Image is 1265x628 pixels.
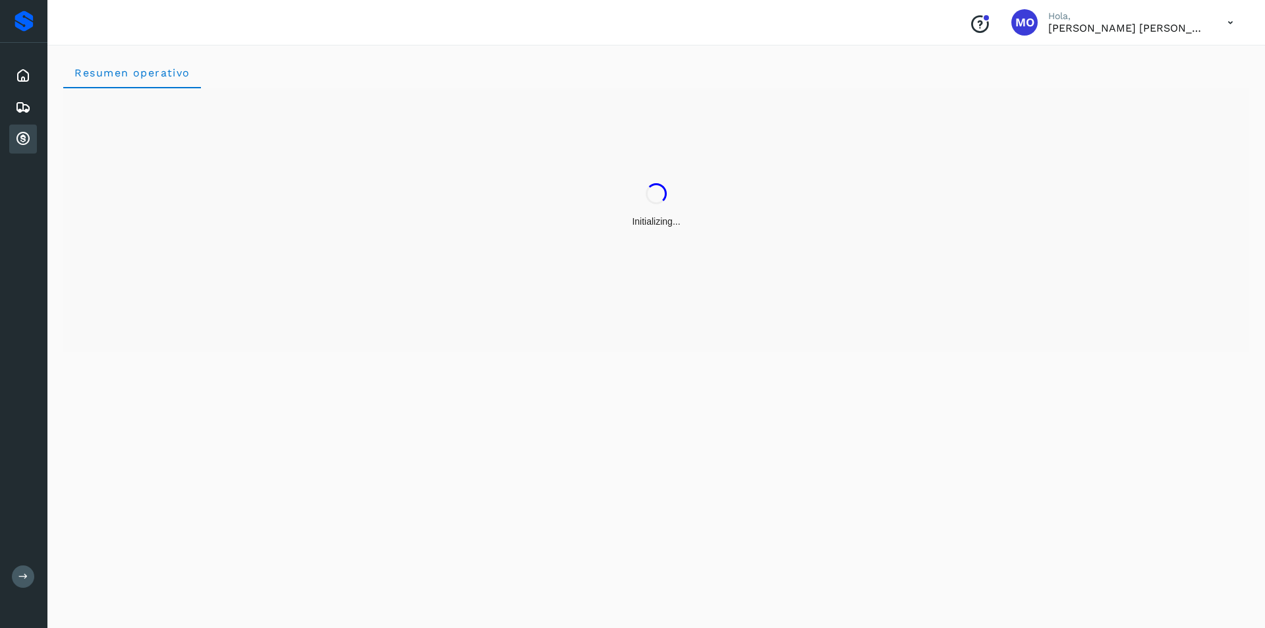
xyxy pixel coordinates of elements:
span: Resumen operativo [74,67,190,79]
div: Inicio [9,61,37,90]
div: Embarques [9,93,37,122]
p: Macaria Olvera Camarillo [1048,22,1206,34]
div: Cuentas por cobrar [9,125,37,154]
p: Hola, [1048,11,1206,22]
